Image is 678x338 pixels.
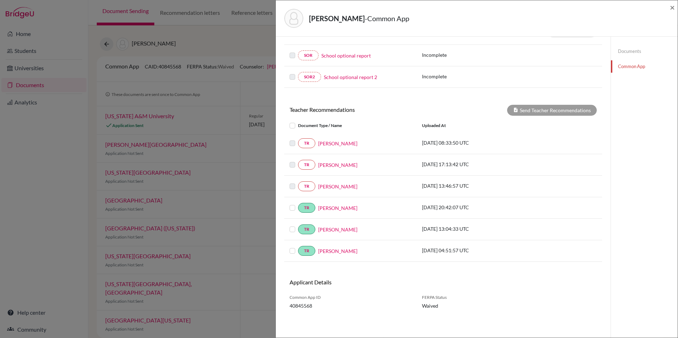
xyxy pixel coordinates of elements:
h6: Teacher Recommendations [284,106,443,113]
a: [PERSON_NAME] [318,226,357,233]
a: [PERSON_NAME] [318,183,357,190]
div: Send Teacher Recommendations [507,105,597,116]
a: Documents [611,45,678,58]
a: [PERSON_NAME] [318,161,357,169]
a: [PERSON_NAME] [318,204,357,212]
span: Common App ID [290,294,411,301]
span: Waived [422,302,491,309]
h6: Applicant Details [290,279,438,285]
a: TR [298,246,315,256]
a: SOR2 [298,72,321,82]
p: [DATE] 04:51:57 UTC [422,247,517,254]
a: School optional report 2 [324,73,377,81]
p: [DATE] 13:04:33 UTC [422,225,517,233]
p: [DATE] 17:13:42 UTC [422,161,517,168]
a: TR [298,203,315,213]
p: Incomplete [422,73,495,80]
p: [DATE] 08:33:50 UTC [422,139,517,146]
div: Uploaded at [417,121,523,130]
a: TR [298,138,315,148]
div: Document Type / Name [284,121,417,130]
strong: [PERSON_NAME] [309,14,365,23]
p: [DATE] 20:42:07 UTC [422,204,517,211]
a: TR [298,181,315,191]
p: [DATE] 13:46:57 UTC [422,182,517,189]
span: FERPA Status [422,294,491,301]
p: Incomplete [422,51,495,59]
span: × [670,2,675,12]
a: [PERSON_NAME] [318,140,357,147]
a: [PERSON_NAME] [318,247,357,255]
a: TR [298,160,315,170]
button: Close [670,3,675,12]
a: SOR [298,50,319,60]
a: TR [298,224,315,234]
a: Common App [611,60,678,73]
span: 40845568 [290,302,411,309]
a: School optional report [321,52,371,59]
span: - Common App [365,14,409,23]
